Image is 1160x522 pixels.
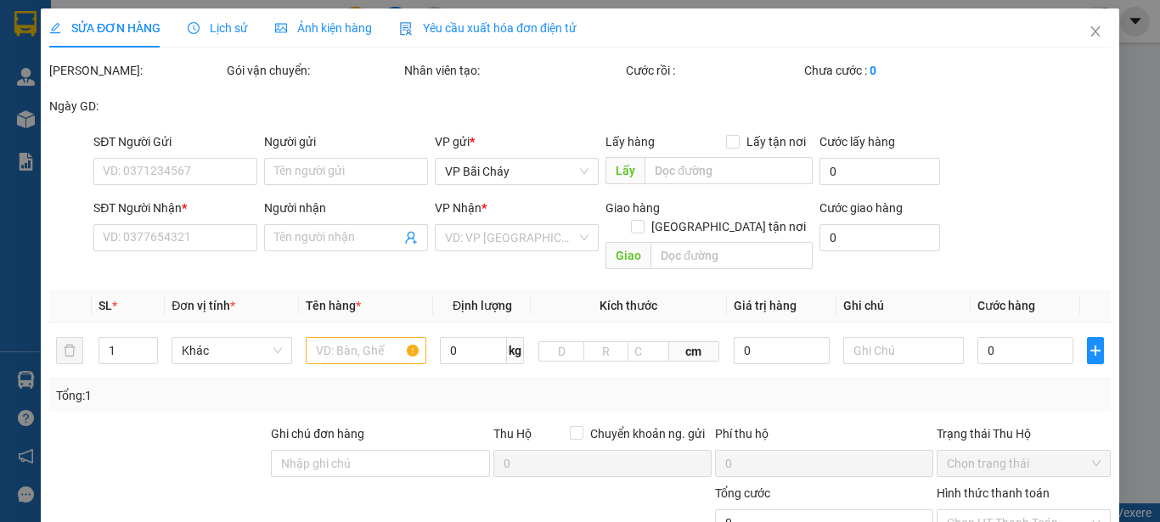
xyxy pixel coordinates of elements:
[605,242,650,269] span: Giao
[819,158,940,185] input: Cước lấy hàng
[1087,337,1104,364] button: plus
[56,386,449,405] div: Tổng: 1
[605,201,660,215] span: Giao hàng
[21,114,169,159] span: Gửi hàng Hạ Long: Hotline:
[182,338,282,363] span: Khác
[453,299,512,312] span: Định lượng
[947,451,1101,476] span: Chọn trạng thái
[644,217,812,236] span: [GEOGRAPHIC_DATA] tận nơi
[399,22,413,36] img: icon
[172,299,235,312] span: Đơn vị tính
[14,65,177,94] strong: 024 3236 3236 -
[275,21,372,35] span: Ảnh kiện hàng
[836,289,971,323] th: Ghi chú
[49,22,61,34] span: edit
[739,132,812,151] span: Lấy tận nơi
[650,242,812,269] input: Dọc đường
[49,97,223,115] div: Ngày GD:
[306,337,426,364] input: VD: Bàn, Ghế
[14,49,177,109] span: Gửi hàng [GEOGRAPHIC_DATA]: Hotline:
[668,341,718,362] span: cm
[24,8,166,45] strong: Công ty TNHH Phúc Xuyên
[977,299,1035,312] span: Cước hàng
[1088,344,1103,357] span: plus
[99,299,112,312] span: SL
[937,424,1111,443] div: Trạng thái Thu Hộ
[869,64,876,77] b: 0
[56,337,83,364] button: delete
[605,135,655,149] span: Lấy hàng
[435,201,481,215] span: VP Nhận
[583,341,629,362] input: R
[600,299,657,312] span: Kích thước
[803,61,977,80] div: Chưa cước :
[538,341,584,362] input: D
[188,22,200,34] span: clock-circle
[399,21,577,35] span: Yêu cầu xuất hóa đơn điện tử
[42,80,176,109] strong: 0888 827 827 - 0848 827 827
[583,424,712,443] span: Chuyển khoản ng. gửi
[271,450,489,477] input: Ghi chú đơn hàng
[404,61,622,80] div: Nhân viên tạo:
[188,21,248,35] span: Lịch sử
[93,132,257,151] div: SĐT Người Gửi
[507,337,524,364] span: kg
[1072,8,1119,56] button: Close
[733,299,796,312] span: Giá trị hàng
[645,157,812,184] input: Dọc đường
[264,132,428,151] div: Người gửi
[715,486,770,500] span: Tổng cước
[1089,25,1102,38] span: close
[819,201,902,215] label: Cước giao hàng
[626,61,800,80] div: Cước rồi :
[93,199,257,217] div: SĐT Người Nhận
[49,61,223,80] div: [PERSON_NAME]:
[819,224,940,251] input: Cước giao hàng
[404,231,418,244] span: user-add
[445,159,588,184] span: VP Bãi Cháy
[227,61,401,80] div: Gói vận chuyển:
[819,135,894,149] label: Cước lấy hàng
[843,337,964,364] input: Ghi Chú
[264,199,428,217] div: Người nhận
[49,21,160,35] span: SỬA ĐƠN HÀNG
[715,424,933,450] div: Phí thu hộ
[937,486,1050,500] label: Hình thức thanh toán
[275,22,287,34] span: picture
[605,157,645,184] span: Lấy
[493,427,531,441] span: Thu Hộ
[306,299,361,312] span: Tên hàng
[628,341,668,362] input: C
[435,132,599,151] div: VP gửi
[271,427,364,441] label: Ghi chú đơn hàng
